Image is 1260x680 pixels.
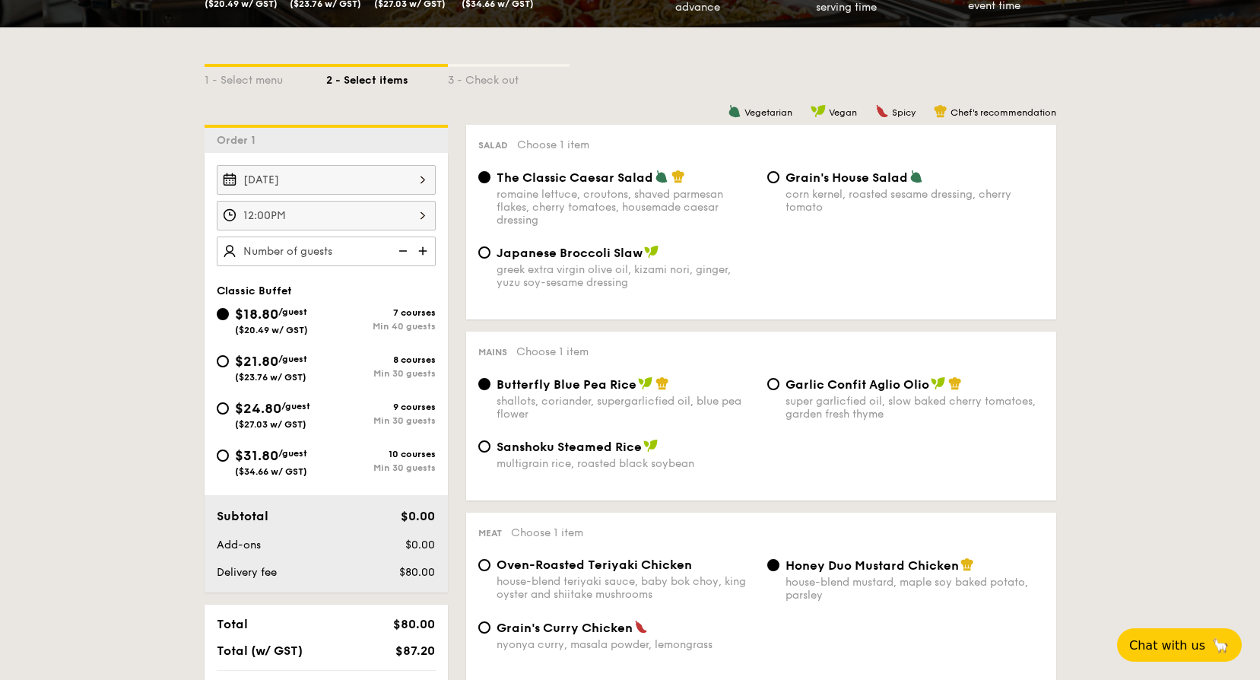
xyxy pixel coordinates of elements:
[278,307,307,317] span: /guest
[448,67,570,88] div: 3 - Check out
[1211,637,1230,654] span: 🦙
[235,325,308,335] span: ($20.49 w/ GST)
[1117,628,1242,662] button: Chat with us🦙
[235,400,281,417] span: $24.80
[892,107,916,118] span: Spicy
[478,246,490,259] input: Japanese Broccoli Slawgreek extra virgin olive oil, kizami nori, ginger, yuzu soy-sesame dressing
[934,104,947,118] img: icon-chef-hat.a58ddaea.svg
[638,377,653,390] img: icon-vegan.f8ff3823.svg
[217,566,277,579] span: Delivery fee
[644,245,659,259] img: icon-vegan.f8ff3823.svg
[951,107,1056,118] span: Chef's recommendation
[497,575,755,601] div: house-blend teriyaki sauce, baby bok choy, king oyster and shiitake mushrooms
[235,419,306,430] span: ($27.03 w/ GST)
[786,170,908,185] span: Grain's House Salad
[497,638,755,651] div: nyonya curry, masala powder, lemongrass
[235,353,278,370] span: $21.80
[786,395,1044,421] div: super garlicfied oil, slow baked cherry tomatoes, garden fresh thyme
[655,170,668,183] img: icon-vegetarian.fe4039eb.svg
[326,307,436,318] div: 7 courses
[393,617,435,631] span: $80.00
[217,539,261,551] span: Add-ons
[217,450,229,462] input: $31.80/guest($34.66 w/ GST)10 coursesMin 30 guests
[217,201,436,230] input: Event time
[497,263,755,289] div: greek extra virgin olive oil, kizami nori, ginger, yuzu soy-sesame dressing
[767,378,779,390] input: Garlic Confit Aglio Oliosuper garlicfied oil, slow baked cherry tomatoes, garden fresh thyme
[217,134,262,147] span: Order 1
[217,509,268,523] span: Subtotal
[497,246,643,260] span: Japanese Broccoli Slaw
[744,107,792,118] span: Vegetarian
[517,138,589,151] span: Choose 1 item
[497,457,755,470] div: multigrain rice, roasted black soybean
[478,140,508,151] span: Salad
[278,354,307,364] span: /guest
[326,462,436,473] div: Min 30 guests
[217,165,436,195] input: Event date
[478,378,490,390] input: Butterfly Blue Pea Riceshallots, coriander, supergarlicfied oil, blue pea flower
[217,284,292,297] span: Classic Buffet
[278,448,307,459] span: /guest
[767,171,779,183] input: Grain's House Saladcorn kernel, roasted sesame dressing, cherry tomato
[478,528,502,539] span: Meat
[786,377,929,392] span: Garlic Confit Aglio Olio
[281,401,310,411] span: /guest
[326,415,436,426] div: Min 30 guests
[875,104,889,118] img: icon-spicy.37a8142b.svg
[405,539,435,551] span: $0.00
[478,440,490,453] input: Sanshoku Steamed Ricemultigrain rice, roasted black soybean
[217,355,229,367] input: $21.80/guest($23.76 w/ GST)8 coursesMin 30 guests
[478,559,490,571] input: Oven-Roasted Teriyaki Chickenhouse-blend teriyaki sauce, baby bok choy, king oyster and shiitake ...
[390,237,413,265] img: icon-reduce.1d2dbef1.svg
[217,237,436,266] input: Number of guests
[235,447,278,464] span: $31.80
[497,395,755,421] div: shallots, coriander, supergarlicfied oil, blue pea flower
[829,107,857,118] span: Vegan
[786,188,1044,214] div: corn kernel, roasted sesame dressing, cherry tomato
[931,377,946,390] img: icon-vegan.f8ff3823.svg
[643,439,659,453] img: icon-vegan.f8ff3823.svg
[217,617,248,631] span: Total
[235,306,278,323] span: $18.80
[326,402,436,412] div: 9 courses
[786,576,1044,602] div: house-blend mustard, maple soy baked potato, parsley
[948,377,962,390] img: icon-chef-hat.a58ddaea.svg
[217,402,229,415] input: $24.80/guest($27.03 w/ GST)9 coursesMin 30 guests
[786,558,959,573] span: Honey Duo Mustard Chicken
[511,526,583,539] span: Choose 1 item
[326,368,436,379] div: Min 30 guests
[326,354,436,365] div: 8 courses
[634,620,648,634] img: icon-spicy.37a8142b.svg
[478,621,490,634] input: Grain's Curry Chickennyonya curry, masala powder, lemongrass
[399,566,435,579] span: $80.00
[497,621,633,635] span: Grain's Curry Chicken
[395,643,435,658] span: $87.20
[326,321,436,332] div: Min 40 guests
[217,643,303,658] span: Total (w/ GST)
[205,67,326,88] div: 1 - Select menu
[217,308,229,320] input: $18.80/guest($20.49 w/ GST)7 coursesMin 40 guests
[326,449,436,459] div: 10 courses
[497,377,636,392] span: Butterfly Blue Pea Rice
[909,170,923,183] img: icon-vegetarian.fe4039eb.svg
[413,237,436,265] img: icon-add.58712e84.svg
[728,104,741,118] img: icon-vegetarian.fe4039eb.svg
[811,104,826,118] img: icon-vegan.f8ff3823.svg
[235,466,307,477] span: ($34.66 w/ GST)
[478,347,507,357] span: Mains
[960,558,974,571] img: icon-chef-hat.a58ddaea.svg
[655,377,669,390] img: icon-chef-hat.a58ddaea.svg
[326,67,448,88] div: 2 - Select items
[671,170,685,183] img: icon-chef-hat.a58ddaea.svg
[497,188,755,227] div: romaine lettuce, croutons, shaved parmesan flakes, cherry tomatoes, housemade caesar dressing
[1129,638,1205,653] span: Chat with us
[478,171,490,183] input: The Classic Caesar Saladromaine lettuce, croutons, shaved parmesan flakes, cherry tomatoes, house...
[401,509,435,523] span: $0.00
[497,558,692,572] span: Oven-Roasted Teriyaki Chicken
[767,559,779,571] input: Honey Duo Mustard Chickenhouse-blend mustard, maple soy baked potato, parsley
[497,440,642,454] span: Sanshoku Steamed Rice
[235,372,306,383] span: ($23.76 w/ GST)
[516,345,589,358] span: Choose 1 item
[497,170,653,185] span: The Classic Caesar Salad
